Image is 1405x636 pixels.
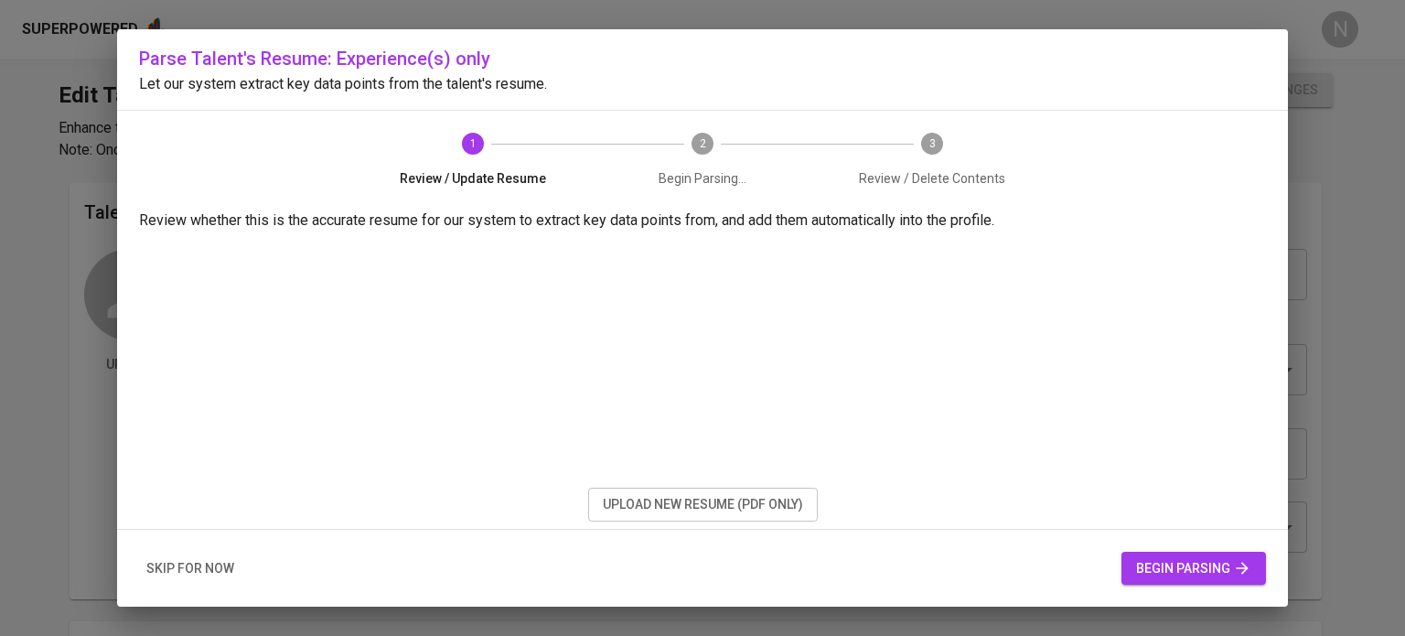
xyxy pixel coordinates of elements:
[588,488,818,522] button: upload new resume (pdf only)
[824,169,1039,188] span: Review / Delete Contents
[139,552,241,586] button: skip for now
[366,169,581,188] span: Review / Update Resume
[700,137,706,150] text: 2
[595,169,810,188] span: Begin Parsing...
[928,137,935,150] text: 3
[146,557,234,580] span: skip for now
[1136,557,1251,580] span: begin parsing
[139,44,1266,73] h6: Parse Talent's Resume: Experience(s) only
[139,73,1266,95] p: Let our system extract key data points from the talent's resume.
[470,137,477,150] text: 1
[603,493,803,516] span: upload new resume (pdf only)
[139,210,1266,232] p: Review whether this is the accurate resume for our system to extract key data points from, and ad...
[1121,552,1266,586] button: begin parsing
[139,239,1266,605] iframe: 6e7a1a180ee46a6b5fd1e3260bd1e5d1.pdf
